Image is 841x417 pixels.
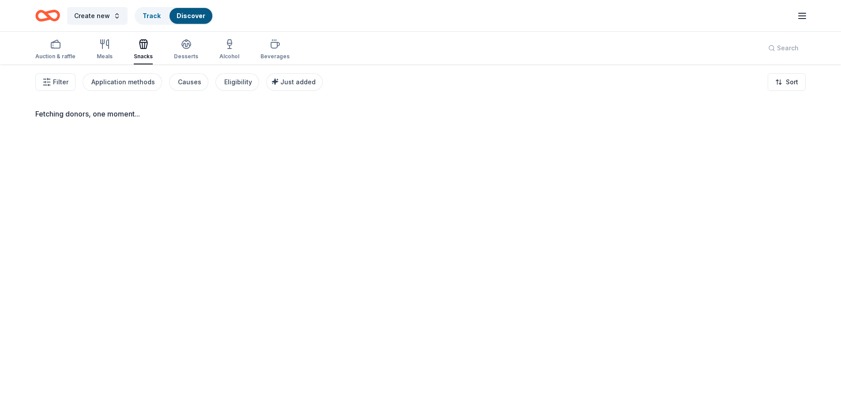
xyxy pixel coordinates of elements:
[35,5,60,26] a: Home
[177,12,205,19] a: Discover
[178,77,201,87] div: Causes
[35,53,75,60] div: Auction & raffle
[143,12,161,19] a: Track
[215,73,259,91] button: Eligibility
[768,73,806,91] button: Sort
[174,35,198,64] button: Desserts
[260,35,290,64] button: Beverages
[83,73,162,91] button: Application methods
[169,73,208,91] button: Causes
[97,53,113,60] div: Meals
[224,77,252,87] div: Eligibility
[219,35,239,64] button: Alcohol
[219,53,239,60] div: Alcohol
[97,35,113,64] button: Meals
[91,77,155,87] div: Application methods
[35,109,806,119] div: Fetching donors, one moment...
[786,77,798,87] span: Sort
[35,73,75,91] button: Filter
[134,35,153,64] button: Snacks
[53,77,68,87] span: Filter
[74,11,110,21] span: Create new
[174,53,198,60] div: Desserts
[266,73,323,91] button: Just added
[135,7,213,25] button: TrackDiscover
[134,53,153,60] div: Snacks
[280,78,316,86] span: Just added
[260,53,290,60] div: Beverages
[35,35,75,64] button: Auction & raffle
[67,7,128,25] button: Create new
